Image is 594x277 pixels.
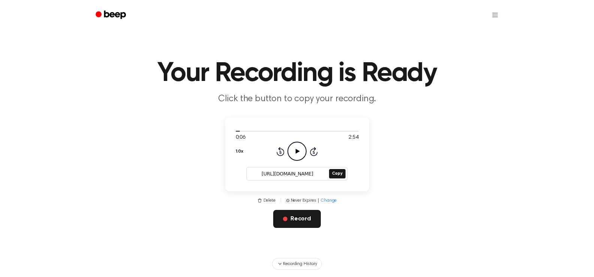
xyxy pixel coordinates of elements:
[153,93,441,105] p: Click the button to copy your recording.
[273,210,321,228] button: Record
[486,6,504,24] button: Open menu
[321,197,337,204] span: Change
[272,258,322,270] button: Recording History
[349,134,358,142] span: 2:54
[317,197,319,204] span: |
[90,8,133,22] a: Beep
[236,145,243,158] button: 1.0x
[105,60,489,87] h1: Your Recording is Ready
[280,197,282,204] span: |
[236,134,245,142] span: 0:06
[257,197,275,204] button: Delete
[286,197,337,204] button: Never Expires|Change
[329,169,345,178] button: Copy
[283,261,317,267] span: Recording History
